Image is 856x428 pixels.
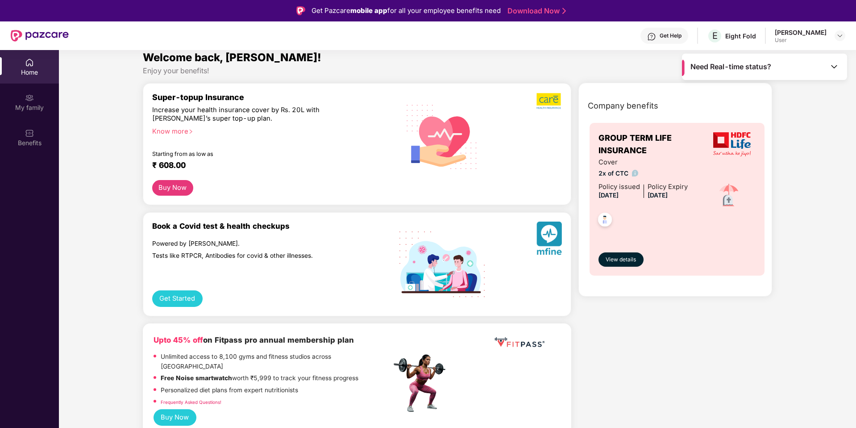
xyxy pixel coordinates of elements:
[713,180,744,211] img: icon
[775,28,827,37] div: [PERSON_NAME]
[598,157,688,168] span: Cover
[350,6,387,15] strong: mobile app
[712,30,718,41] span: E
[25,93,34,102] img: svg+xml;base64,PHN2ZyB3aWR0aD0iMjAiIGhlaWdodD0iMjAiIHZpZXdCb3g9IjAgMCAyMCAyMCIgZmlsbD0ibm9uZSIgeG...
[161,352,391,371] p: Unlimited access to 8,100 gyms and fitness studios across [GEOGRAPHIC_DATA]
[143,51,321,64] span: Welcome back, [PERSON_NAME]!
[312,5,501,16] div: Get Pazcare for all your employee benefits need
[152,106,353,123] div: Increase your health insurance cover by Rs. 20L with [PERSON_NAME]’s super top-up plan.
[154,336,354,344] b: on Fitpass pro annual membership plan
[648,192,668,199] span: [DATE]
[152,127,386,134] div: Know more
[152,151,353,157] div: Starting from as low as
[836,32,844,39] img: svg+xml;base64,PHN2ZyBpZD0iRHJvcGRvd24tMzJ4MzIiIHhtbG5zPSJodHRwOi8vd3d3LnczLm9yZy8yMDAwL3N2ZyIgd2...
[647,32,656,41] img: svg+xml;base64,PHN2ZyBpZD0iSGVscC0zMngzMiIgeG1sbnM9Imh0dHA6Ly93d3cudzMub3JnLzIwMDAvc3ZnIiB3aWR0aD...
[161,386,298,395] p: Personalized diet plans from expert nutritionists
[161,399,221,405] a: Frequently Asked Questions!
[188,129,193,134] span: right
[507,6,563,16] a: Download Now
[830,62,839,71] img: Toggle Icon
[598,252,644,267] button: View details
[690,62,771,71] span: Need Real-time status?
[152,222,391,231] div: Book a Covid test & health checkups
[391,352,453,415] img: fpp.png
[713,132,751,156] img: insurerLogo
[606,256,636,264] span: View details
[152,92,391,102] div: Super-topup Insurance
[598,182,640,192] div: Policy issued
[296,6,305,15] img: Logo
[152,252,353,260] div: Tests like RTPCR, Antibodies for covid & other illnesses.
[660,32,681,39] div: Get Help
[25,129,34,138] img: svg+xml;base64,PHN2ZyBpZD0iQmVuZWZpdHMiIHhtbG5zPSJodHRwOi8vd3d3LnczLm9yZy8yMDAwL3N2ZyIgd2lkdGg9Ij...
[154,336,203,344] b: Upto 45% off
[399,93,485,180] img: svg+xml;base64,PHN2ZyB4bWxucz0iaHR0cDovL3d3dy53My5vcmcvMjAwMC9zdmciIHhtbG5zOnhsaW5rPSJodHRwOi8vd3...
[143,66,773,76] div: Enjoy your benefits!
[562,6,566,16] img: Stroke
[399,231,485,297] img: svg+xml;base64,PHN2ZyB4bWxucz0iaHR0cDovL3d3dy53My5vcmcvMjAwMC9zdmciIHdpZHRoPSIxOTIiIGhlaWdodD0iMT...
[536,92,562,109] img: b5dec4f62d2307b9de63beb79f102df3.png
[536,222,562,259] img: svg+xml;base64,PHN2ZyB4bWxucz0iaHR0cDovL3d3dy53My5vcmcvMjAwMC9zdmciIHhtbG5zOnhsaW5rPSJodHRwOi8vd3...
[161,373,358,383] p: worth ₹5,999 to track your fitness progress
[598,169,688,179] span: 2x of CTC
[25,58,34,67] img: svg+xml;base64,PHN2ZyBpZD0iSG9tZSIgeG1sbnM9Imh0dHA6Ly93d3cudzMub3JnLzIwMDAvc3ZnIiB3aWR0aD0iMjAiIG...
[154,409,196,426] button: Buy Now
[594,210,616,232] img: svg+xml;base64,PHN2ZyB4bWxucz0iaHR0cDovL3d3dy53My5vcmcvMjAwMC9zdmciIHdpZHRoPSI0OC45NDMiIGhlaWdodD...
[161,374,232,382] strong: Free Noise smartwatch
[493,334,546,351] img: fppp.png
[775,37,827,44] div: User
[725,32,756,40] div: Eight Fold
[152,290,203,307] button: Get Started
[648,182,688,192] div: Policy Expiry
[152,180,193,196] button: Buy Now
[632,170,639,176] img: info
[598,132,708,157] span: GROUP TERM LIFE INSURANCE
[588,100,658,112] span: Company benefits
[152,160,382,171] div: ₹ 608.00
[152,239,353,248] div: Powered by [PERSON_NAME].
[11,30,69,42] img: New Pazcare Logo
[598,192,619,199] span: [DATE]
